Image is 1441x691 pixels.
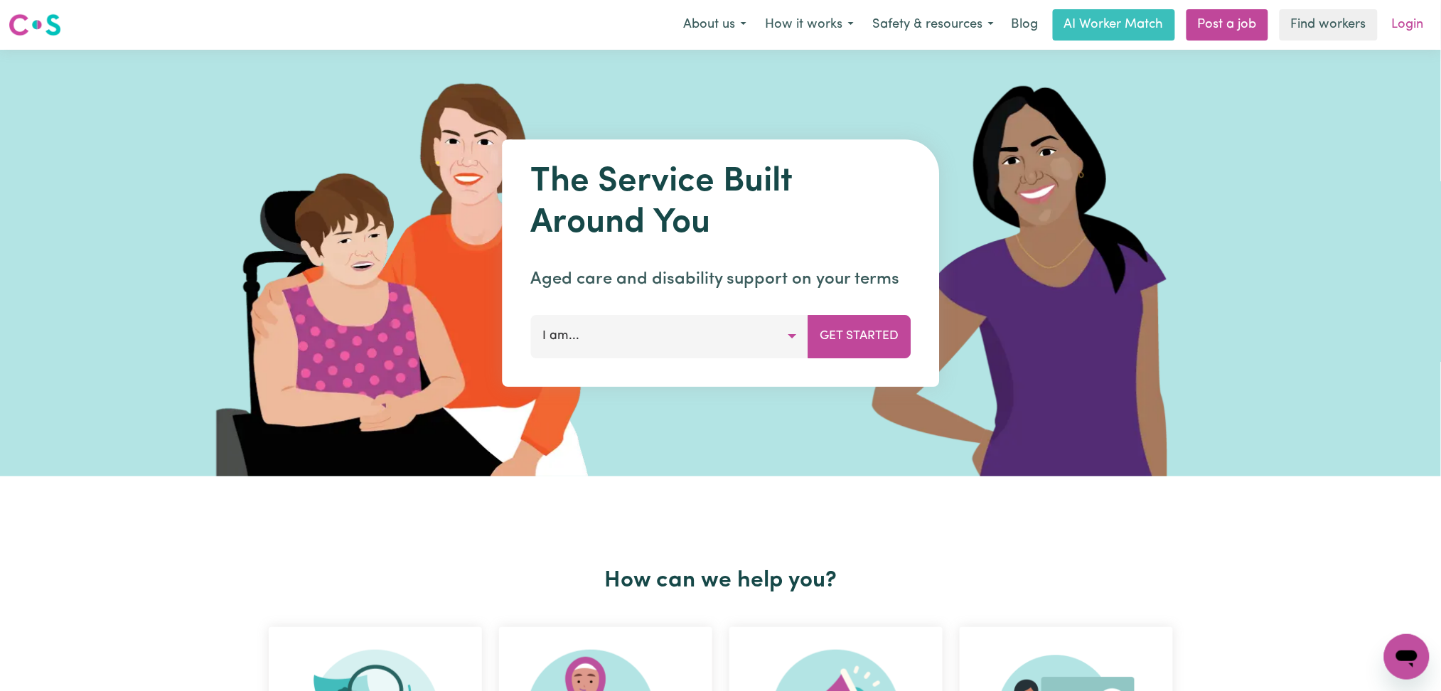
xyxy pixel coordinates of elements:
img: Careseekers logo [9,12,61,38]
a: AI Worker Match [1053,9,1175,41]
a: Find workers [1280,9,1378,41]
button: I am... [530,315,808,358]
h1: The Service Built Around You [530,162,911,244]
a: Careseekers logo [9,9,61,41]
p: Aged care and disability support on your terms [530,267,911,292]
button: Safety & resources [863,10,1003,40]
a: Post a job [1186,9,1268,41]
a: Login [1383,9,1432,41]
iframe: Button to launch messaging window [1384,634,1430,680]
button: How it works [756,10,863,40]
button: Get Started [808,315,911,358]
button: About us [674,10,756,40]
h2: How can we help you? [260,567,1182,594]
a: Blog [1003,9,1047,41]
